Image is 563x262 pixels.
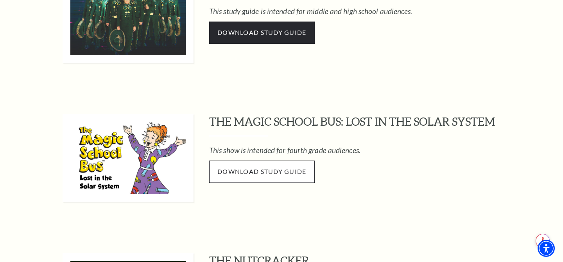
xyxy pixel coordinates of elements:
a: Download Study Guide - open in a new tab [209,22,315,43]
img: THE MAGIC SCHOOL BUS: LOST IN THE SOLAR SYSTEM [63,114,194,202]
div: Accessibility Menu [538,240,555,257]
em: This study guide is intended for middle and high school audiences. [209,7,412,16]
a: Download Study Guide - open in a new tab [209,161,315,182]
span: Download Study Guide [217,168,307,175]
em: This show is intended for fourth grade audiences. [209,146,360,155]
h3: THE MAGIC SCHOOL BUS: LOST IN THE SOLAR SYSTEM [209,114,524,136]
span: Download Study Guide [217,29,307,36]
